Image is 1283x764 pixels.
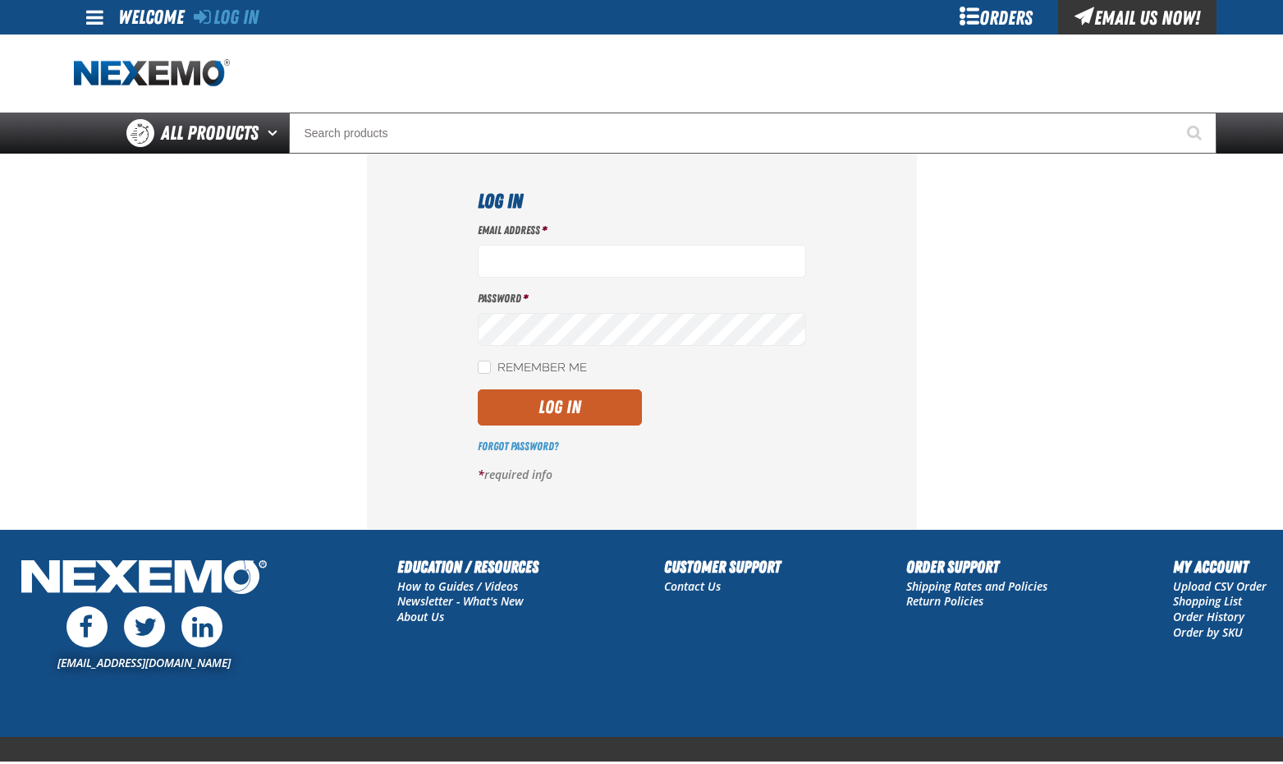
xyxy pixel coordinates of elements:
[478,361,491,374] input: Remember Me
[1173,624,1243,640] a: Order by SKU
[16,555,272,603] img: Nexemo Logo
[1173,555,1267,579] h2: My Account
[906,578,1047,594] a: Shipping Rates and Policies
[289,113,1217,154] input: Search
[397,555,538,579] h2: Education / Resources
[906,593,983,609] a: Return Policies
[262,113,289,154] button: Open All Products pages
[1173,578,1267,594] a: Upload CSV Order
[397,609,444,624] a: About Us
[1175,113,1217,154] button: Start Searching
[74,59,230,88] a: Home
[478,361,587,376] label: Remember Me
[57,655,231,670] a: [EMAIL_ADDRESS][DOMAIN_NAME]
[397,578,518,594] a: How to Guides / Videos
[478,291,806,306] label: Password
[1173,609,1244,624] a: Order History
[664,578,721,594] a: Contact Us
[1173,593,1242,609] a: Shopping List
[194,6,259,29] a: Log In
[478,467,806,483] p: required info
[906,555,1047,579] h2: Order Support
[478,223,806,238] label: Email Address
[161,118,259,148] span: All Products
[478,186,806,216] h1: Log In
[74,59,230,88] img: Nexemo logo
[664,555,781,579] h2: Customer Support
[397,593,524,609] a: Newsletter - What's New
[478,389,642,426] button: Log In
[478,440,558,453] a: Forgot Password?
